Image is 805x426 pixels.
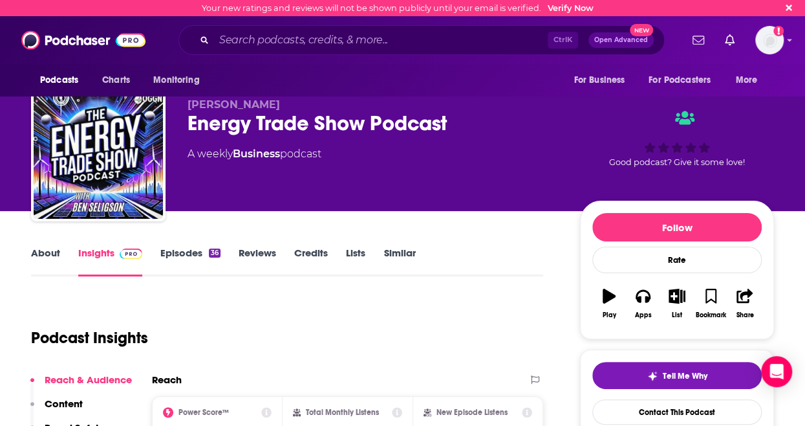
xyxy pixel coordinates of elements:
img: User Profile [755,26,784,54]
div: Your new ratings and reviews will not be shown publicly until your email is verified. [202,3,594,13]
div: Open Intercom Messenger [761,356,792,387]
button: Content [30,398,83,421]
span: [PERSON_NAME] [188,98,280,111]
svg: Email not verified [773,26,784,36]
h2: Power Score™ [178,408,229,417]
span: Good podcast? Give it some love! [609,157,745,167]
button: Reach & Audience [30,374,132,398]
div: List [672,311,682,319]
h2: New Episode Listens [436,408,508,417]
button: List [660,280,694,327]
div: Bookmark [696,311,726,319]
a: Business [233,148,280,160]
p: Content [45,398,83,410]
button: Follow [592,213,762,241]
div: 36 [209,249,220,258]
button: open menu [564,68,641,93]
img: Energy Trade Show Podcast [34,89,163,219]
span: Charts [102,71,130,89]
h1: Podcast Insights [31,328,148,348]
button: tell me why sparkleTell Me Why [592,362,762,389]
h2: Reach [152,374,182,386]
button: open menu [144,68,216,93]
div: Good podcast? Give it some love! [580,98,774,179]
div: Apps [635,311,652,319]
div: Play [603,311,616,319]
div: Rate [592,247,762,273]
button: Open AdvancedNew [588,32,654,48]
span: Ctrl K [548,32,578,49]
div: Share [736,311,753,319]
img: tell me why sparkle [647,371,658,381]
span: New [630,24,653,36]
h2: Total Monthly Listens [306,408,379,417]
a: About [31,247,60,276]
button: Share [728,280,762,327]
button: Show profile menu [755,26,784,54]
a: Credits [294,247,328,276]
div: A weekly podcast [188,146,321,162]
a: Verify Now [548,3,594,13]
a: Lists [346,247,365,276]
span: Podcasts [40,71,78,89]
span: Monitoring [153,71,199,89]
button: open menu [640,68,729,93]
a: Similar [383,247,415,276]
button: Play [592,280,626,327]
a: Contact This Podcast [592,399,762,425]
a: Show notifications dropdown [687,29,709,51]
span: Logged in as atenbroek [755,26,784,54]
span: For Business [574,71,625,89]
button: Bookmark [694,280,727,327]
span: Open Advanced [594,37,648,43]
div: Search podcasts, credits, & more... [178,25,665,55]
a: Show notifications dropdown [720,29,740,51]
a: Reviews [239,247,276,276]
button: open menu [31,68,95,93]
p: Reach & Audience [45,374,132,386]
img: Podchaser - Follow, Share and Rate Podcasts [21,28,145,52]
a: Charts [94,68,138,93]
a: Episodes36 [160,247,220,276]
button: Apps [626,280,660,327]
span: For Podcasters [649,71,711,89]
input: Search podcasts, credits, & more... [214,30,548,50]
a: InsightsPodchaser Pro [78,247,142,276]
img: Podchaser Pro [120,249,142,259]
span: Tell Me Why [663,371,707,381]
button: open menu [727,68,774,93]
span: More [736,71,758,89]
